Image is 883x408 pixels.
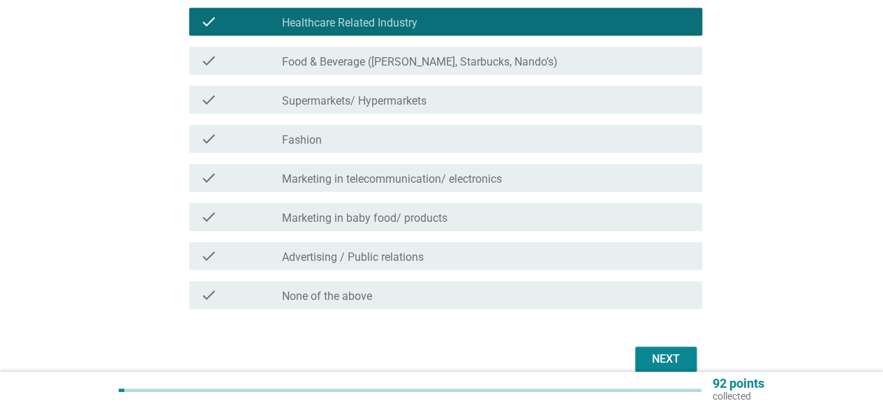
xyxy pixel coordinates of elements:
[713,390,764,402] p: collected
[282,172,502,186] label: Marketing in telecommunication/ electronics
[200,169,217,186] i: check
[200,91,217,108] i: check
[282,289,372,303] label: None of the above
[200,209,217,225] i: check
[200,287,217,303] i: check
[635,347,697,372] button: Next
[282,211,447,225] label: Marketing in baby food/ products
[200,130,217,147] i: check
[282,250,424,264] label: Advertising / Public relations
[200,248,217,264] i: check
[282,16,417,30] label: Healthcare Related Industry
[282,55,558,69] label: Food & Beverage ([PERSON_NAME], Starbucks, Nando’s)
[200,52,217,69] i: check
[282,133,322,147] label: Fashion
[200,13,217,30] i: check
[282,94,426,108] label: Supermarkets/ Hypermarkets
[646,351,685,368] div: Next
[713,377,764,390] p: 92 points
